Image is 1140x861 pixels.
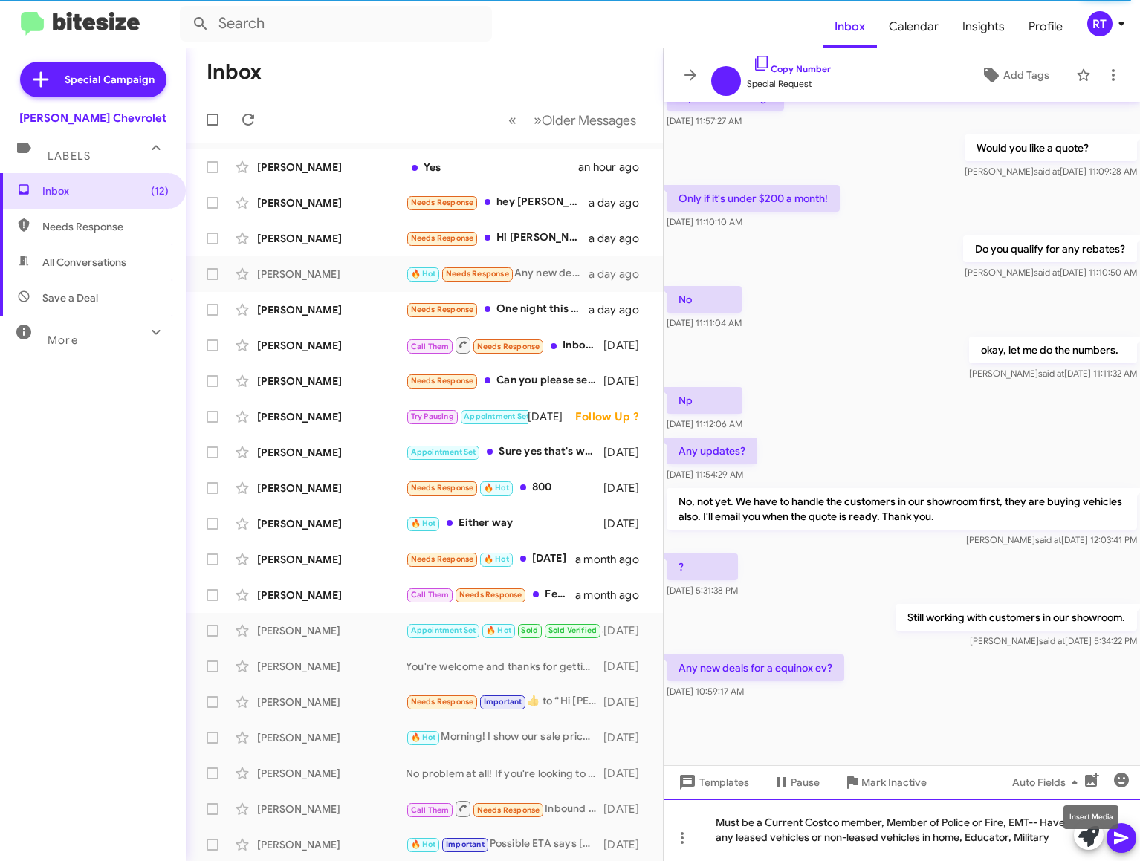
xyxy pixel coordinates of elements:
a: Inbox [823,5,877,48]
div: [PERSON_NAME] [257,659,406,674]
span: Profile [1017,5,1075,48]
a: Copy Number [753,63,831,74]
div: [DATE] [603,516,651,531]
div: You're welcome and thanks for getting back to me. I'd be willing to match $3k off MSRP and $46k f... [406,659,603,674]
div: [PERSON_NAME] [257,160,406,175]
span: Sold Verified [548,626,597,635]
span: [DATE] 11:57:27 AM [667,115,742,126]
div: [PERSON_NAME] [257,588,406,602]
div: [DATE] [603,730,651,745]
span: Insights [950,5,1017,48]
span: Mark Inactive [861,769,927,796]
div: Inbound Call [406,799,603,818]
span: Special Request [747,77,831,91]
div: [PERSON_NAME] [257,338,406,353]
span: said at [1035,534,1061,545]
div: [PERSON_NAME] [257,695,406,709]
span: [PERSON_NAME] [DATE] 12:03:41 PM [966,534,1137,545]
span: [DATE] 11:10:10 AM [667,216,742,227]
span: Call Them [411,342,450,351]
p: Do you qualify for any rebates? [963,235,1137,262]
span: More [48,334,78,347]
div: Can you please send it to me let me take a look thank you [406,372,603,389]
span: said at [1038,368,1064,379]
span: Important [484,697,522,706]
input: Search [180,6,492,42]
span: Needs Response [411,554,474,564]
div: Sure yes that's what we were trying to do. I don't think a 2026 would be in our budget maybe a 20... [406,444,603,461]
button: RT [1075,11,1124,36]
div: [PERSON_NAME] [257,445,406,460]
div: Insert Media [1063,805,1118,829]
span: said at [1034,267,1060,278]
span: [DATE] 11:11:04 AM [667,317,742,328]
button: Previous [499,105,525,135]
span: Add Tags [1003,62,1049,88]
p: Would you like a quote? [965,134,1137,161]
div: [DATE] [603,374,651,389]
div: [DATE] [603,338,651,353]
p: ? [667,553,738,580]
div: a day ago [589,267,651,282]
div: ​👍​ to “ Hi [PERSON_NAME], it's [PERSON_NAME] at [PERSON_NAME] Chevrolet. I wanted to personally ... [406,693,603,710]
div: a day ago [589,231,651,246]
span: [PERSON_NAME] [DATE] 5:34:22 PM [970,635,1137,646]
div: Sounds great, I'll mark you down for [DATE] around [DATE]. Have a great weekend! [406,622,603,639]
span: Auto Fields [1012,769,1084,796]
span: Labels [48,149,91,163]
div: Feel free to call me if you'd like I don't have time to come into the dealership [406,586,575,603]
span: 🔥 Hot [484,554,509,564]
span: Needs Response [411,305,474,314]
p: Only if it's under $200 a month! [667,185,840,212]
span: Special Campaign [65,72,155,87]
span: [DATE] 10:59:17 AM [667,686,744,697]
div: a month ago [575,588,651,602]
div: No problem at all! If you're looking to discuss your Corvette Stingray, we can set up a phone or ... [406,766,603,781]
span: [PERSON_NAME] [DATE] 11:09:28 AM [965,166,1137,177]
span: Needs Response [411,697,474,706]
p: No [667,286,742,313]
span: said at [1034,166,1060,177]
span: said at [1039,635,1065,646]
span: 🔥 Hot [411,732,436,742]
div: [DATE] [603,837,651,852]
div: [PERSON_NAME] [257,730,406,745]
span: Appointment Set [464,412,529,421]
div: [PERSON_NAME] Chevrolet [19,111,166,126]
span: Needs Response [477,342,540,351]
div: [DATE] [603,766,651,781]
span: Templates [676,769,749,796]
button: Templates [664,769,761,796]
div: 800 [406,479,603,496]
div: Possible ETA says [DATE]--10/13/25. Although, we have seen them come sooner than expected. [406,836,603,853]
span: 🔥 Hot [484,483,509,493]
span: Save a Deal [42,290,98,305]
span: « [508,111,516,129]
div: RT [1087,11,1113,36]
div: [PERSON_NAME] [257,195,406,210]
div: Yes-- [DATE]-lol-- Thank you!! [406,408,528,425]
div: [DATE] [603,445,651,460]
div: a day ago [589,302,651,317]
div: Morning! I show our sale price at $42,499 and you have $5,200 of equity. $42,499 - $5,200 = $37,2... [406,729,603,746]
span: Needs Response [446,269,509,279]
div: an hour ago [578,160,651,175]
div: [DATE] [603,623,651,638]
span: 🔥 Hot [411,269,436,279]
p: Any new deals for a equinox ev? [667,654,844,681]
p: Any updates? [667,438,757,464]
div: One night this week [406,301,589,318]
p: Still working with customers in our showroom. [896,604,1137,631]
div: Either way [406,515,603,532]
div: [PERSON_NAME] [257,766,406,781]
div: hey [PERSON_NAME] are you available [DATE] for me to stop in to take a look at the transit van or... [406,194,589,211]
span: [DATE] 5:31:38 PM [667,585,738,596]
span: [DATE] 11:54:29 AM [667,469,743,480]
div: [PERSON_NAME] [257,302,406,317]
div: a day ago [589,195,651,210]
div: [PERSON_NAME] [257,623,406,638]
span: Calendar [877,5,950,48]
span: Inbox [42,183,169,198]
span: 🔥 Hot [411,519,436,528]
span: Needs Response [411,483,474,493]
